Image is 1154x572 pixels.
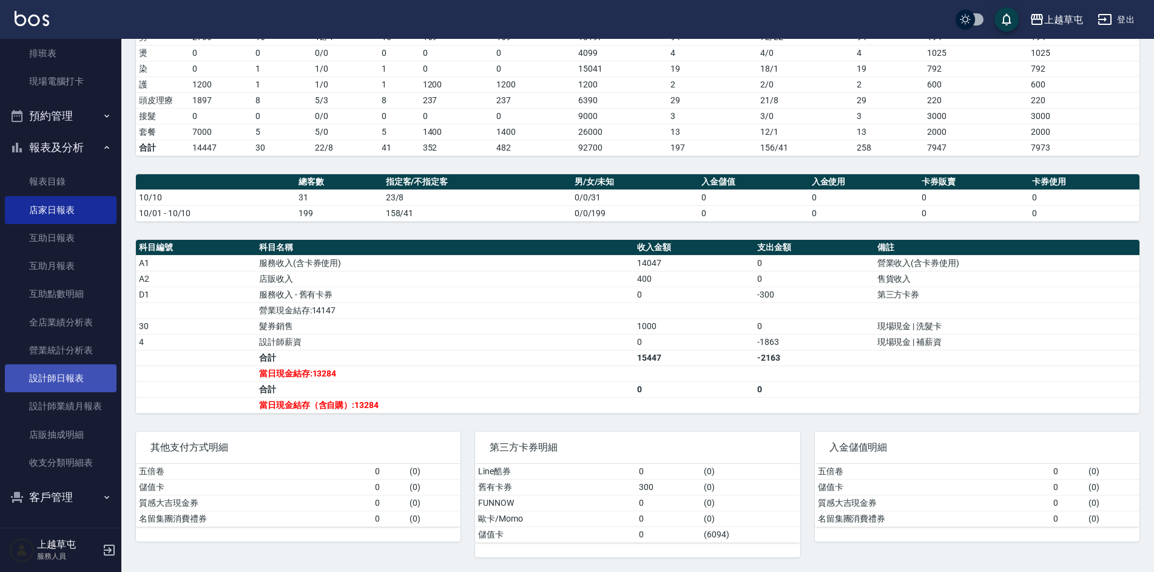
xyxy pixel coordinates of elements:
a: 現場電腦打卡 [5,67,116,95]
td: 1200 [493,77,575,92]
td: 1000 [634,318,754,334]
td: 12 / 1 [757,124,854,140]
td: 設計師薪資 [256,334,634,350]
td: 0 [493,45,575,61]
td: ( 0 ) [1085,464,1139,480]
td: 0 [420,45,494,61]
a: 店家日報表 [5,196,116,224]
td: 質感大吉現金券 [136,495,372,511]
td: 1 [379,77,419,92]
div: 上越草屯 [1044,12,1083,27]
td: 2 [854,77,924,92]
td: -2163 [754,350,874,366]
td: 19 [854,61,924,77]
button: 預約管理 [5,100,116,132]
td: 3000 [924,108,1028,124]
td: 0 [379,108,419,124]
td: A1 [136,255,256,271]
button: 上越草屯 [1025,7,1088,32]
td: 6390 [575,92,668,108]
td: 4 [136,334,256,350]
td: 0 [698,189,809,205]
td: 0 [493,61,575,77]
td: 7947 [924,140,1028,155]
td: ( 0 ) [407,479,461,495]
td: 0 [636,464,701,480]
td: 30 [136,318,256,334]
td: 482 [493,140,575,155]
table: a dense table [136,464,461,527]
td: 1200 [575,77,668,92]
td: 套餐 [136,124,189,140]
td: 0 [634,287,754,302]
td: 1 / 0 [312,77,379,92]
td: 5 / 3 [312,92,379,108]
td: FUNNOW [475,495,636,511]
td: 22/8 [312,140,379,155]
td: 儲值卡 [815,479,1051,495]
td: 名留集團消費禮券 [136,511,372,526]
td: 0 [1050,511,1085,526]
td: 0 [372,511,407,526]
td: 0 / 0 [312,45,379,61]
td: 4 [854,45,924,61]
td: 0 [809,205,919,221]
td: 合計 [256,381,634,397]
td: ( 0 ) [701,464,800,480]
td: 營業現金結存:14147 [256,302,634,318]
td: 14047 [634,255,754,271]
p: 服務人員 [37,551,99,562]
td: 1 [252,61,312,77]
button: 登出 [1093,9,1139,31]
th: 入金儲值 [698,174,809,190]
td: 8 [379,92,419,108]
td: 歐卡/Momo [475,511,636,526]
a: 收支分類明細表 [5,449,116,477]
td: 600 [1028,77,1139,92]
td: 792 [924,61,1028,77]
td: 1 [379,61,419,77]
td: 10/10 [136,189,295,205]
td: 792 [1028,61,1139,77]
button: 客戶管理 [5,482,116,513]
td: 1400 [420,124,494,140]
img: Logo [15,11,49,26]
td: 儲值卡 [475,526,636,542]
td: 0 [493,108,575,124]
td: 92700 [575,140,668,155]
td: 2000 [924,124,1028,140]
td: 8 [252,92,312,108]
th: 卡券使用 [1029,174,1139,190]
td: 0 [420,61,494,77]
td: 0 [754,318,874,334]
td: -300 [754,287,874,302]
td: 15447 [634,350,754,366]
td: 158/41 [383,205,572,221]
span: 其他支付方式明細 [150,441,446,454]
th: 備註 [874,240,1139,256]
td: 0/0/199 [572,205,698,221]
th: 卡券販賣 [919,174,1029,190]
td: 0 [636,511,701,526]
th: 總客數 [295,174,382,190]
td: 合計 [136,140,189,155]
td: 0 [372,495,407,511]
td: 26000 [575,124,668,140]
td: 護 [136,77,189,92]
h5: 上越草屯 [37,539,99,551]
td: 0 [919,205,1029,221]
td: 儲值卡 [136,479,372,495]
td: ( 0 ) [701,511,800,526]
td: 3000 [1028,108,1139,124]
th: 入金使用 [809,174,919,190]
td: 0 [1029,189,1139,205]
td: 0 [809,189,919,205]
td: 41 [379,140,419,155]
td: 0 [1029,205,1139,221]
td: 199 [295,205,382,221]
td: 0 [1050,464,1085,480]
th: 科目名稱 [256,240,634,256]
td: 237 [493,92,575,108]
th: 收入金額 [634,240,754,256]
td: 13 [854,124,924,140]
